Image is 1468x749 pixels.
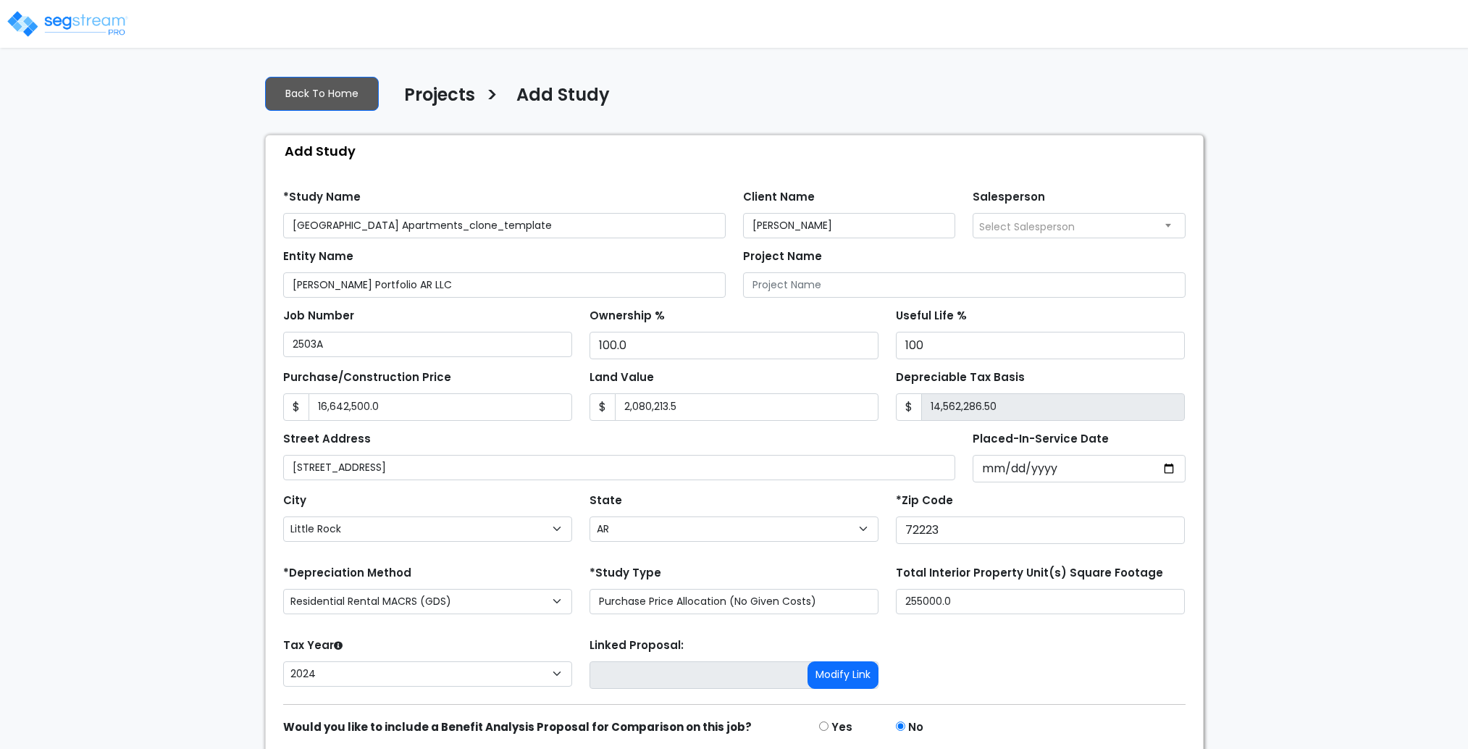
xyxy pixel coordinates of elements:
label: Job Number [283,308,354,325]
input: Ownership % [590,332,878,359]
input: Land Value [615,393,878,421]
span: $ [283,393,309,421]
input: Project Name [743,272,1186,298]
label: Useful Life % [896,308,967,325]
button: Modify Link [808,661,878,689]
label: Ownership % [590,308,665,325]
span: $ [590,393,616,421]
label: Depreciable Tax Basis [896,369,1025,386]
label: No [908,719,923,736]
label: Yes [831,719,852,736]
input: Job Number [283,332,572,357]
label: Land Value [590,369,654,386]
label: Entity Name [283,248,353,265]
strong: Would you like to include a Benefit Analysis Proposal for Comparison on this job? [283,719,752,735]
input: Purchase or Construction Price [309,393,572,421]
input: total square foot [896,589,1185,614]
input: Study Name [283,213,726,238]
label: Client Name [743,189,815,206]
span: $ [896,393,922,421]
label: *Depreciation Method [283,565,411,582]
a: Projects [393,85,475,115]
a: Back To Home [265,77,379,111]
label: *Study Name [283,189,361,206]
input: Useful Life % [896,332,1185,359]
span: Select Salesperson [979,219,1075,234]
h4: Add Study [516,85,610,109]
div: Add Study [273,135,1203,167]
h4: Projects [404,85,475,109]
label: Tax Year [283,637,343,654]
input: Entity Name [283,272,726,298]
input: Zip Code [896,516,1185,544]
label: *Study Type [590,565,661,582]
label: Salesperson [973,189,1045,206]
label: City [283,493,306,509]
h3: > [486,83,498,112]
label: Linked Proposal: [590,637,684,654]
label: Project Name [743,248,822,265]
input: 0.00 [921,393,1185,421]
label: Total Interior Property Unit(s) Square Footage [896,565,1163,582]
a: Add Study [506,85,610,115]
label: Placed-In-Service Date [973,431,1109,448]
input: Client Name [743,213,956,238]
label: Street Address [283,431,371,448]
label: State [590,493,622,509]
input: Street Address [283,455,956,480]
label: *Zip Code [896,493,953,509]
label: Purchase/Construction Price [283,369,451,386]
img: logo_pro_r.png [6,9,129,38]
